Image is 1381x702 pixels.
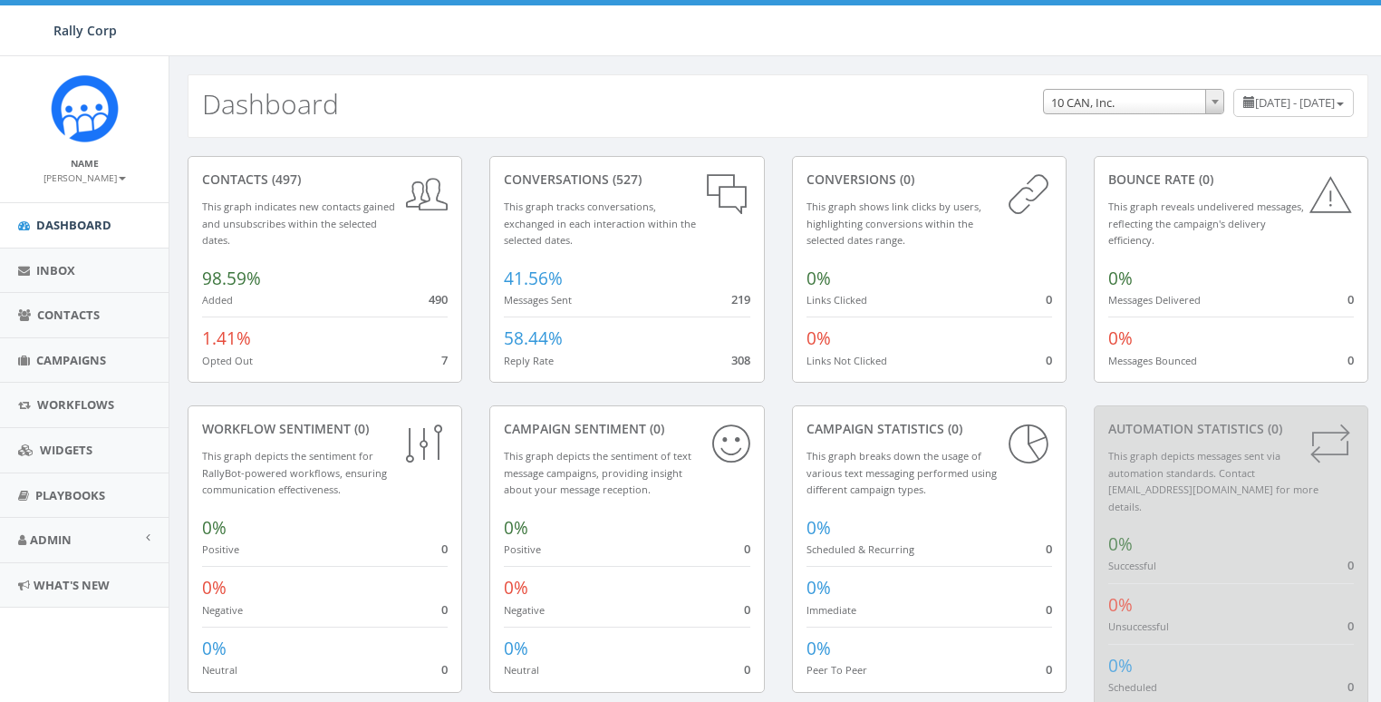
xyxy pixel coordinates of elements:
[1347,557,1354,573] span: 0
[731,291,750,307] span: 219
[36,352,106,368] span: Campaigns
[504,354,554,367] small: Reply Rate
[1108,680,1157,694] small: Scheduled
[37,307,100,323] span: Contacts
[1108,559,1156,572] small: Successful
[1046,291,1052,307] span: 0
[202,89,339,119] h2: Dashboard
[1046,661,1052,678] span: 0
[1195,171,1213,188] span: (0)
[504,637,528,660] span: 0%
[202,576,227,600] span: 0%
[504,516,528,540] span: 0%
[37,396,114,413] span: Workflows
[806,420,1052,438] div: Campaign Statistics
[1108,593,1133,617] span: 0%
[441,601,448,618] span: 0
[504,267,563,290] span: 41.56%
[744,661,750,678] span: 0
[806,449,997,496] small: This graph breaks down the usage of various text messaging performed using different campaign types.
[806,637,831,660] span: 0%
[806,354,887,367] small: Links Not Clicked
[30,531,72,548] span: Admin
[43,169,126,185] a: [PERSON_NAME]
[53,22,117,39] span: Rally Corp
[609,171,642,188] span: (527)
[71,157,99,170] small: Name
[202,354,253,367] small: Opted Out
[1046,541,1052,557] span: 0
[1108,293,1201,307] small: Messages Delivered
[1043,89,1224,114] span: 10 CAN, Inc.
[896,171,914,188] span: (0)
[36,262,75,278] span: Inbox
[40,442,92,458] span: Widgets
[504,327,563,350] span: 58.44%
[35,487,105,503] span: Playbooks
[744,541,750,557] span: 0
[1108,267,1133,290] span: 0%
[646,420,664,437] span: (0)
[441,352,448,368] span: 7
[806,171,1052,189] div: conversions
[744,601,750,618] span: 0
[202,293,233,307] small: Added
[806,576,831,600] span: 0%
[806,267,831,290] span: 0%
[504,663,539,677] small: Neutral
[1108,619,1169,633] small: Unsuccessful
[202,449,387,496] small: This graph depicts the sentiment for RallyBot-powered workflows, ensuring communication effective...
[1108,327,1133,350] span: 0%
[36,217,111,233] span: Dashboard
[1347,352,1354,368] span: 0
[34,577,110,593] span: What's New
[202,603,243,617] small: Negative
[1347,678,1354,695] span: 0
[504,293,572,307] small: Messages Sent
[1044,90,1223,115] span: 10 CAN, Inc.
[268,171,301,188] span: (497)
[51,74,119,142] img: Icon_1.png
[731,352,750,368] span: 308
[806,516,831,540] span: 0%
[1108,171,1354,189] div: Bounce Rate
[1108,420,1354,438] div: Automation Statistics
[1108,532,1133,556] span: 0%
[202,420,448,438] div: Workflow Sentiment
[202,200,395,247] small: This graph indicates new contacts gained and unsubscribes within the selected dates.
[1255,94,1335,111] span: [DATE] - [DATE]
[806,327,831,350] span: 0%
[202,267,261,290] span: 98.59%
[351,420,369,437] span: (0)
[202,327,251,350] span: 1.41%
[806,293,867,307] small: Links Clicked
[43,171,126,184] small: [PERSON_NAME]
[1108,354,1197,367] small: Messages Bounced
[504,603,545,617] small: Negative
[504,542,541,556] small: Positive
[202,171,448,189] div: contacts
[806,663,867,677] small: Peer To Peer
[441,541,448,557] span: 0
[1108,654,1133,678] span: 0%
[504,200,696,247] small: This graph tracks conversations, exchanged in each interaction within the selected dates.
[944,420,962,437] span: (0)
[806,542,914,556] small: Scheduled & Recurring
[1108,200,1304,247] small: This graph reveals undelivered messages, reflecting the campaign's delivery efficiency.
[504,576,528,600] span: 0%
[202,542,239,556] small: Positive
[429,291,448,307] span: 490
[1046,352,1052,368] span: 0
[1046,601,1052,618] span: 0
[202,516,227,540] span: 0%
[1108,449,1318,513] small: This graph depicts messages sent via automation standards. Contact [EMAIL_ADDRESS][DOMAIN_NAME] f...
[504,171,749,189] div: conversations
[202,663,237,677] small: Neutral
[441,661,448,678] span: 0
[806,200,981,247] small: This graph shows link clicks by users, highlighting conversions within the selected dates range.
[504,420,749,438] div: Campaign Sentiment
[1264,420,1282,437] span: (0)
[1347,618,1354,634] span: 0
[504,449,691,496] small: This graph depicts the sentiment of text message campaigns, providing insight about your message ...
[202,637,227,660] span: 0%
